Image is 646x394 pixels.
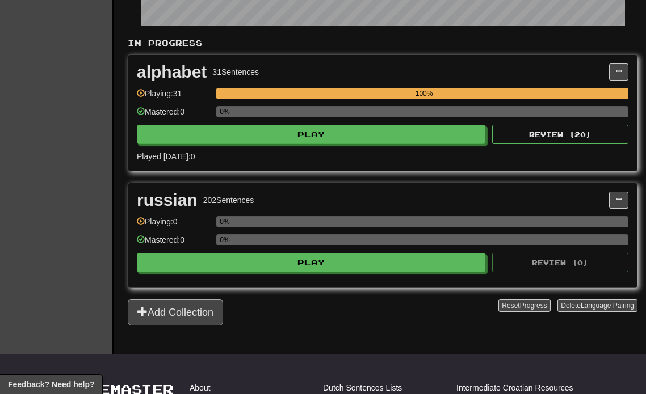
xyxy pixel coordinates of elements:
div: Playing: 0 [137,216,211,235]
button: Review (20) [492,125,628,144]
div: Mastered: 0 [137,234,211,253]
button: Play [137,125,485,144]
button: Play [137,253,485,272]
p: In Progress [128,37,637,49]
span: Open feedback widget [8,379,94,390]
span: Played [DATE]: 0 [137,152,195,161]
button: Review (0) [492,253,628,272]
div: Playing: 31 [137,88,211,107]
div: 31 Sentences [212,66,259,78]
div: 100% [220,88,628,99]
div: Mastered: 0 [137,106,211,125]
span: Progress [520,302,547,310]
a: Intermediate Croatian Resources [456,382,573,393]
a: Dutch Sentences Lists [323,382,402,393]
div: alphabet [137,63,207,81]
button: DeleteLanguage Pairing [557,299,637,312]
button: Add Collection [128,299,223,325]
a: About [190,382,211,393]
div: russian [137,192,198,209]
div: 202 Sentences [203,194,254,206]
button: ResetProgress [498,299,550,312]
span: Language Pairing [581,302,634,310]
